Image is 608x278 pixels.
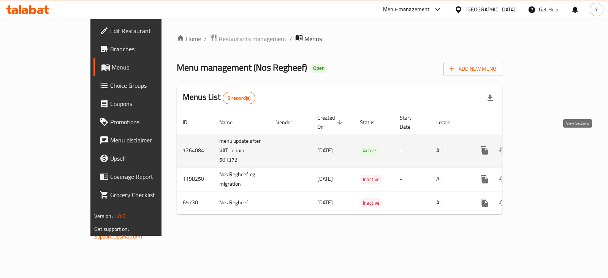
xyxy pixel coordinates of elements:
[110,154,186,163] span: Upsell
[475,141,494,160] button: more
[317,113,345,131] span: Created On
[210,34,287,44] a: Restaurants management
[110,81,186,90] span: Choice Groups
[475,170,494,188] button: more
[213,167,270,191] td: Nos Regheef-cg migration
[436,118,460,127] span: Locale
[204,34,207,43] li: /
[94,224,129,234] span: Get support on:
[595,5,598,14] span: Y
[93,76,192,95] a: Choice Groups
[177,134,213,167] td: 1264084
[213,134,270,167] td: menu update after VAT - chain 501372
[223,92,256,104] div: Total records count
[112,63,186,72] span: Menus
[430,191,469,214] td: All
[177,111,554,215] table: enhanced table
[443,62,502,76] button: Add New Menu
[177,167,213,191] td: 1198250
[183,118,197,127] span: ID
[93,131,192,149] a: Menu disclaimer
[219,118,242,127] span: Name
[94,232,142,242] a: Support.OpsPlatform
[494,170,512,188] button: Change Status
[177,59,307,76] span: Menu management ( Nos Regheef )
[183,92,255,104] h2: Menus List
[110,44,186,54] span: Branches
[360,175,383,184] span: Inactive
[465,5,516,14] div: [GEOGRAPHIC_DATA]
[494,141,512,160] button: Change Status
[93,113,192,131] a: Promotions
[469,111,554,134] th: Actions
[450,64,496,74] span: Add New Menu
[310,65,328,71] span: Open
[93,167,192,186] a: Coverage Report
[93,186,192,204] a: Grocery Checklist
[93,40,192,58] a: Branches
[110,190,186,199] span: Grocery Checklist
[114,211,126,221] span: 1.0.0
[93,95,192,113] a: Coupons
[494,194,512,212] button: Change Status
[360,199,383,207] span: Inactive
[360,146,379,155] span: Active
[177,34,502,44] nav: breadcrumb
[93,22,192,40] a: Edit Restaurant
[110,136,186,145] span: Menu disclaimer
[93,149,192,167] a: Upsell
[394,167,430,191] td: -
[110,117,186,126] span: Promotions
[219,34,287,43] span: Restaurants management
[213,191,270,214] td: Nos Regheef
[93,58,192,76] a: Menus
[400,113,421,131] span: Start Date
[481,89,499,107] div: Export file
[110,172,186,181] span: Coverage Report
[94,211,113,221] span: Version:
[110,99,186,108] span: Coupons
[290,34,292,43] li: /
[223,95,255,102] span: 3 record(s)
[430,134,469,167] td: All
[317,197,333,207] span: [DATE]
[360,198,383,207] div: Inactive
[304,34,322,43] span: Menus
[276,118,302,127] span: Vendor
[310,64,328,73] div: Open
[383,5,430,14] div: Menu-management
[177,191,213,214] td: 65730
[394,134,430,167] td: -
[430,167,469,191] td: All
[360,118,385,127] span: Status
[475,194,494,212] button: more
[394,191,430,214] td: -
[110,26,186,35] span: Edit Restaurant
[317,174,333,184] span: [DATE]
[317,145,333,155] span: [DATE]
